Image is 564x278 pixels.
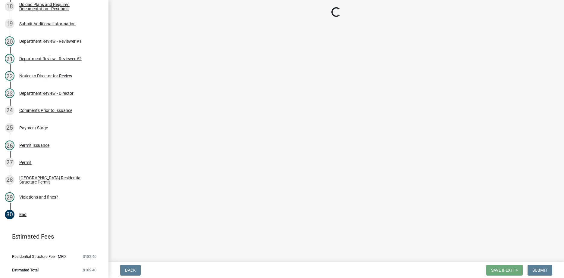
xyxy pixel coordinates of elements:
[5,210,14,219] div: 30
[5,36,14,46] div: 20
[528,265,552,276] button: Submit
[120,265,141,276] button: Back
[19,176,99,184] div: [GEOGRAPHIC_DATA] Residential Structure Permit
[5,158,14,167] div: 27
[83,268,96,272] span: $182.40
[19,108,72,113] div: Comments Prior to Issuance
[125,268,136,273] span: Back
[5,106,14,115] div: 24
[532,268,547,273] span: Submit
[5,19,14,29] div: 19
[83,255,96,258] span: $182.40
[5,192,14,202] div: 29
[486,265,523,276] button: Save & Exit
[19,126,48,130] div: Payment Stage
[19,74,72,78] div: Notice to Director for Review
[19,22,76,26] div: Submit Additional Information
[19,39,82,43] div: Department Review - Reviewer #1
[19,2,99,11] div: Upload Plans and Required Documentation - Resubmit
[5,230,99,242] a: Estimated Fees
[19,160,32,165] div: Permit
[19,143,49,147] div: Permit Issuance
[5,175,14,185] div: 28
[19,212,27,217] div: End
[5,2,14,11] div: 18
[5,88,14,98] div: 23
[19,57,82,61] div: Department Review - Reviewer #2
[19,195,58,199] div: Violations and fines?
[5,71,14,81] div: 22
[491,268,514,273] span: Save & Exit
[19,91,74,95] div: Department Review - Director
[12,268,39,272] span: Estimated Total
[5,123,14,133] div: 25
[5,54,14,63] div: 21
[5,141,14,150] div: 26
[12,255,66,258] span: Residential Structure Fee - MFD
